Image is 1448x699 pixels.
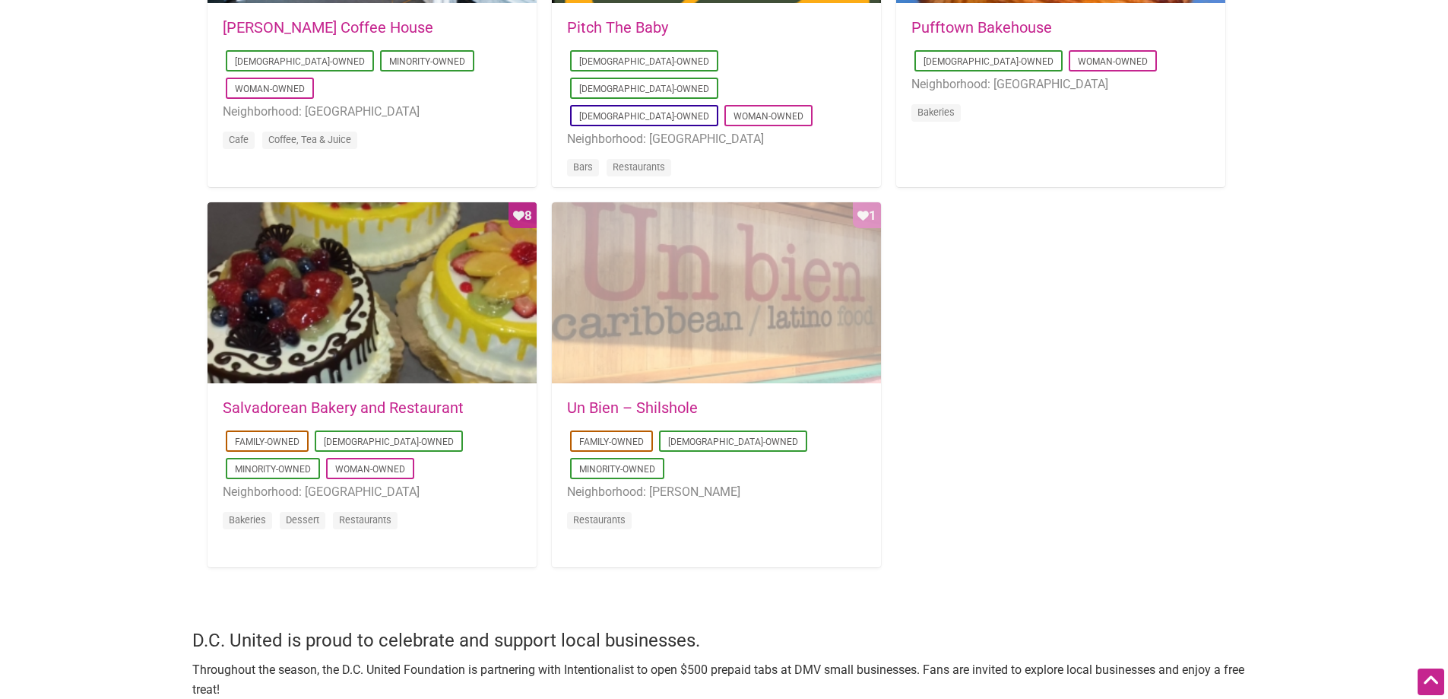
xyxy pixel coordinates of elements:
[579,464,655,475] a: Minority-Owned
[911,18,1052,37] a: Pufftown Bakehouse
[567,18,668,37] a: Pitch The Baby
[235,437,299,447] a: Family-Owned
[668,437,798,447] a: [DEMOGRAPHIC_DATA]-Owned
[917,106,955,118] a: Bakeries
[268,134,351,145] a: Coffee, Tea & Juice
[223,18,433,37] a: [PERSON_NAME] Coffee House
[579,111,709,122] a: [DEMOGRAPHIC_DATA]-Owned
[339,514,391,526] a: Restaurants
[235,464,311,475] a: Minority-Owned
[573,161,593,173] a: Bars
[579,56,709,67] a: [DEMOGRAPHIC_DATA]-Owned
[567,129,866,149] li: Neighborhood: [GEOGRAPHIC_DATA]
[286,514,319,526] a: Dessert
[579,84,709,94] a: [DEMOGRAPHIC_DATA]-Owned
[567,399,698,417] a: Un Bien – Shilshole
[223,399,464,417] a: Salvadorean Bakery and Restaurant
[335,464,405,475] a: Woman-Owned
[235,84,305,94] a: Woman-Owned
[613,161,665,173] a: Restaurants
[229,134,249,145] a: Cafe
[911,75,1210,94] li: Neighborhood: [GEOGRAPHIC_DATA]
[1418,669,1444,695] div: Scroll Back to Top
[579,437,644,447] a: Family-Owned
[229,514,266,526] a: Bakeries
[924,56,1054,67] a: [DEMOGRAPHIC_DATA]-Owned
[192,628,1256,654] h4: D.C. United is proud to celebrate and support local businesses.
[324,437,454,447] a: [DEMOGRAPHIC_DATA]-Owned
[734,111,803,122] a: Woman-Owned
[223,482,521,502] li: Neighborhood: [GEOGRAPHIC_DATA]
[235,56,365,67] a: [DEMOGRAPHIC_DATA]-Owned
[567,482,866,502] li: Neighborhood: [PERSON_NAME]
[223,102,521,122] li: Neighborhood: [GEOGRAPHIC_DATA]
[389,56,465,67] a: Minority-Owned
[573,514,626,526] a: Restaurants
[1078,56,1148,67] a: Woman-Owned
[192,660,1256,699] p: Throughout the season, the D.C. United Foundation is partnering with Intentionalist to open $500 ...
